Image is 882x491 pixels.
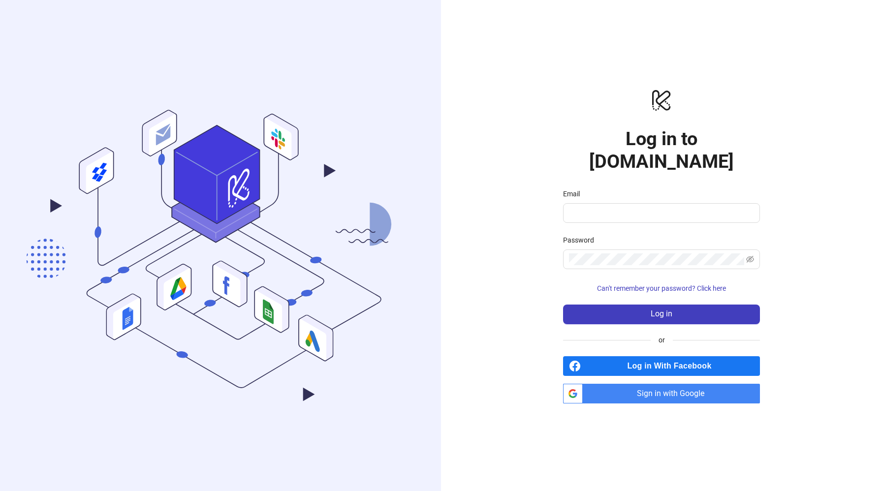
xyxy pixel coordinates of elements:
span: Can't remember your password? Click here [597,284,726,292]
button: Log in [563,305,760,324]
button: Can't remember your password? Click here [563,281,760,297]
span: eye-invisible [746,255,754,263]
a: Sign in with Google [563,384,760,403]
span: Sign in with Google [587,384,760,403]
span: Log in With Facebook [585,356,760,376]
a: Log in With Facebook [563,356,760,376]
label: Email [563,188,586,199]
a: Can't remember your password? Click here [563,284,760,292]
label: Password [563,235,600,245]
input: Password [569,253,744,265]
span: or [651,335,673,345]
input: Email [569,207,752,219]
span: Log in [651,309,672,318]
h1: Log in to [DOMAIN_NAME] [563,127,760,173]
